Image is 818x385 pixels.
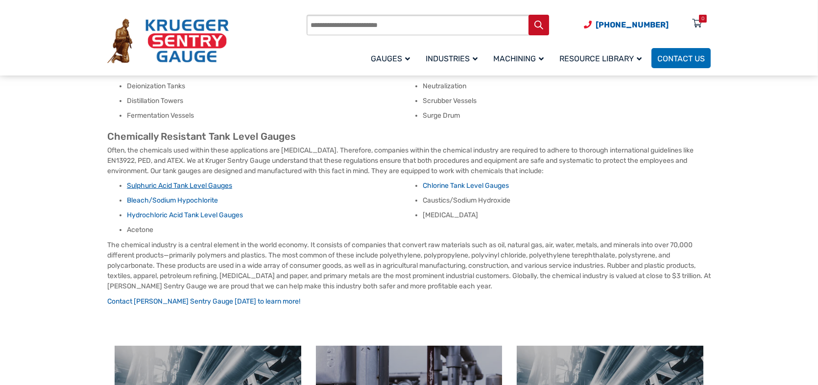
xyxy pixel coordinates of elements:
[596,20,669,29] span: [PHONE_NUMBER]
[107,297,300,306] a: Contact [PERSON_NAME] Sentry Gauge [DATE] to learn more!
[423,196,711,205] li: Caustics/Sodium Hydroxide
[107,19,229,64] img: Krueger Sentry Gauge
[553,47,651,70] a: Resource Library
[127,225,415,235] li: Acetone
[107,130,711,143] h2: Chemically Resistant Tank Level Gauges
[423,111,711,121] li: Surge Drum
[493,54,544,63] span: Machining
[127,96,415,106] li: Distillation Towers
[423,96,711,106] li: Scrubber Vessels
[127,81,415,91] li: Deionization Tanks
[423,210,711,220] li: [MEDICAL_DATA]
[701,15,704,23] div: 0
[487,47,553,70] a: Machining
[423,81,711,91] li: Neutralization
[426,54,478,63] span: Industries
[420,47,487,70] a: Industries
[127,181,232,190] a: Sulphuric Acid Tank Level Gauges
[584,19,669,31] a: Phone Number (920) 434-8860
[559,54,642,63] span: Resource Library
[127,196,218,205] a: Bleach/Sodium Hypochlorite
[127,111,415,121] li: Fermentation Vessels
[371,54,410,63] span: Gauges
[107,240,711,291] p: The chemical industry is a central element in the world economy. It consists of companies that co...
[423,181,509,190] a: Chlorine Tank Level Gauges
[107,145,711,176] p: Often, the chemicals used within these applications are [MEDICAL_DATA]. Therefore, companies with...
[365,47,420,70] a: Gauges
[127,211,243,219] a: Hydrochloric Acid Tank Level Gauges
[657,54,705,63] span: Contact Us
[651,48,711,68] a: Contact Us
